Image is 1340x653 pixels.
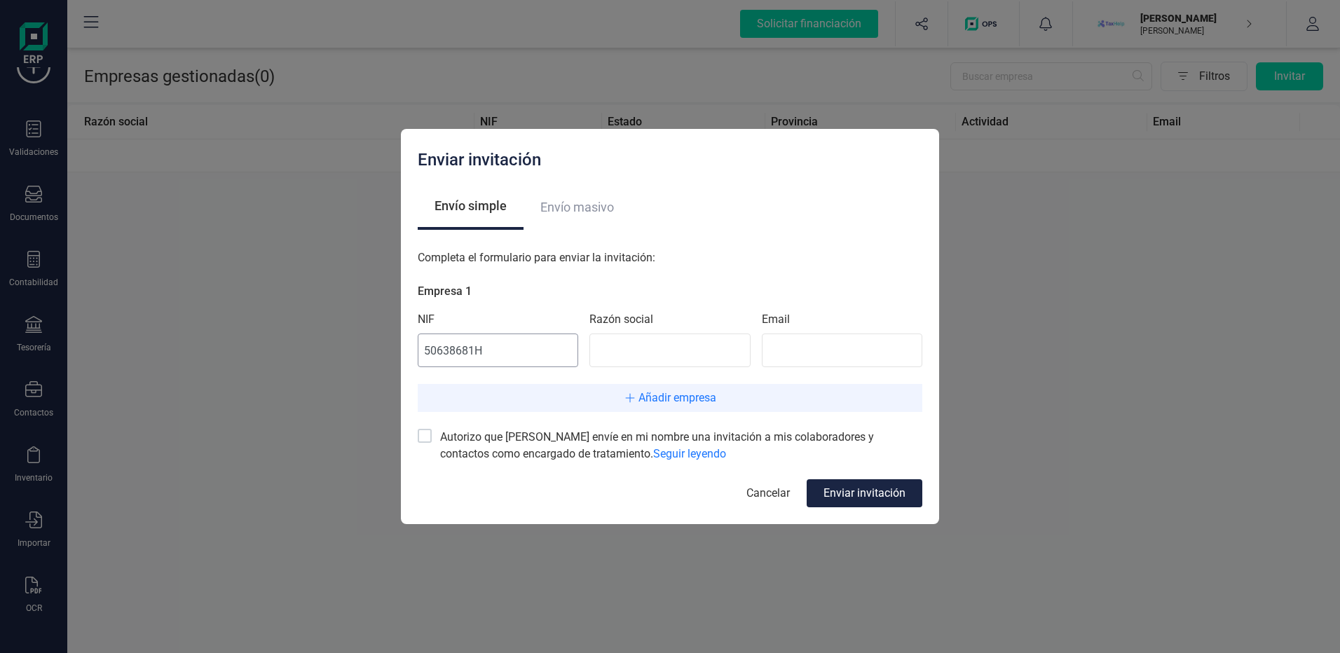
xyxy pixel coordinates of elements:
[418,249,922,266] p: Completa el formulario para enviar la invitación:
[653,447,726,460] span: Seguir leyendo
[440,429,922,462] p: Autorizo que [PERSON_NAME] envíe en mi nombre una invitación a mis colaboradores y contactos como...
[807,479,922,507] div: Enviar invitación
[418,283,472,300] p: Empresa 1
[418,311,578,328] p: NIF
[589,311,750,328] p: Razón social
[524,185,631,230] span: Envío masivo
[762,311,922,328] p: Email
[730,479,807,507] div: Cancelar
[418,146,922,174] div: Enviar invitación
[418,185,524,227] span: Envío simple
[624,390,716,406] div: Añadir empresa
